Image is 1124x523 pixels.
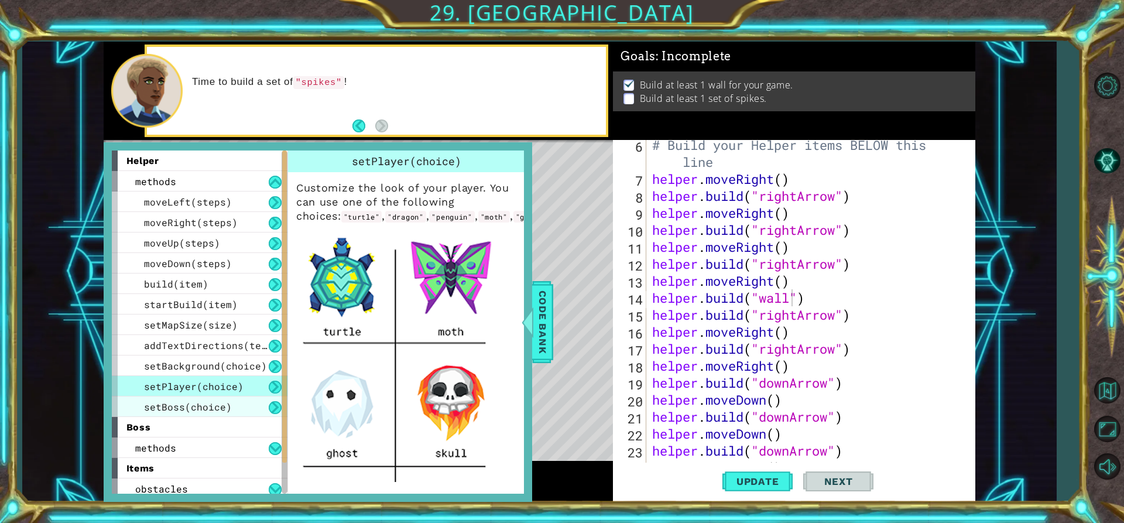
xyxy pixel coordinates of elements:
button: Mute [1090,450,1124,484]
a: Back to Map [1090,372,1124,411]
div: 15 [615,308,646,325]
button: Next [803,463,873,500]
span: addTextDirections(text) [144,339,279,351]
p: Build at least 1 set of spikes. [640,92,767,105]
div: 20 [615,393,646,410]
div: 18 [615,359,646,376]
div: 19 [615,376,646,393]
div: 10 [615,223,646,240]
span: setBoss(choice) [144,401,232,413]
div: 7 [615,172,646,189]
p: Customize the look of your player. You can use one of the following choices: , , , , , , , [296,181,518,224]
div: setPlayer(choice) [288,151,526,172]
span: startBuild(item) [144,298,238,310]
div: 11 [615,240,646,257]
span: Code Bank [533,286,552,358]
p: Build at least 1 wall for your game. [640,78,793,91]
div: 22 [615,427,646,444]
button: Update [722,463,793,500]
code: "penguin" [429,211,474,223]
span: build(item) [144,278,208,290]
button: Level Options [1090,69,1124,102]
span: helper [126,155,159,166]
div: 14 [615,291,646,308]
span: moveDown(steps) [144,257,232,269]
div: boss [112,417,287,437]
div: 9 [615,206,646,223]
div: 8 [615,189,646,206]
span: obstacles [135,483,188,495]
span: moveUp(steps) [144,237,220,249]
button: Back to Map [1090,374,1124,408]
code: "ghost" [513,211,550,223]
div: 23 [615,444,646,461]
div: items [112,458,287,478]
span: methods [135,175,176,187]
span: items [126,463,155,474]
div: 12 [615,257,646,274]
span: setPlayer(choice) [352,154,461,168]
button: Back [352,119,375,132]
button: AI Hint [1090,143,1124,177]
div: 16 [615,325,646,342]
span: moveRight(steps) [144,216,238,228]
span: moveLeft(steps) [144,196,232,208]
span: : Incomplete [656,49,731,63]
span: setMapSize(size) [144,319,238,331]
div: 24 [615,461,646,478]
p: Time to build a set of ! [192,76,598,89]
code: "turtle" [341,211,382,223]
div: helper [112,151,287,171]
span: Next [813,476,865,487]
code: "moth" [478,211,510,223]
span: methods [135,442,176,454]
button: Maximize Browser [1090,412,1124,446]
div: 6 [615,138,646,172]
span: Update [725,476,791,487]
div: 25 [615,478,646,495]
button: Next [375,119,388,132]
span: boss [126,422,150,433]
code: "spikes" [293,76,344,89]
span: setBackground(choice) [144,360,267,372]
div: 21 [615,410,646,427]
span: Goals [621,49,731,64]
img: Check mark for checkbox [623,78,635,88]
span: setPlayer(choice) [144,380,244,392]
div: 13 [615,274,646,291]
div: 17 [615,342,646,359]
code: "dragon" [385,211,426,223]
